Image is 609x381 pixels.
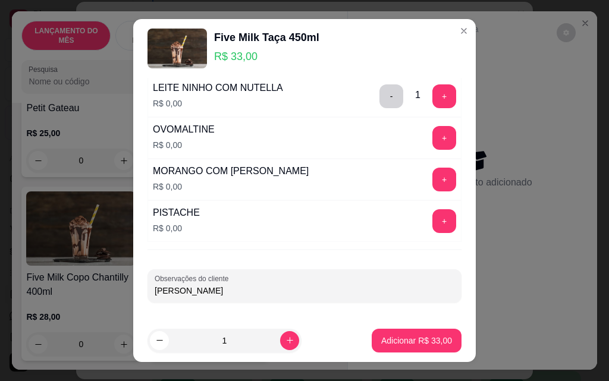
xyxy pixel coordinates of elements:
[379,84,403,108] button: delete
[147,29,207,68] img: product-image
[153,164,309,178] div: MORANGO COM [PERSON_NAME]
[432,126,456,150] button: add
[150,331,169,350] button: decrease-product-quantity
[155,285,454,297] input: Observações do cliente
[153,139,215,151] p: R$ 0,00
[214,48,319,65] p: R$ 33,00
[153,206,200,220] div: PISTACHE
[432,168,456,191] button: add
[153,122,215,137] div: OVOMALTINE
[153,181,309,193] p: R$ 0,00
[155,273,233,284] label: Observações do cliente
[214,29,319,46] div: Five Milk Taça 450ml
[432,84,456,108] button: add
[153,97,283,109] p: R$ 0,00
[432,209,456,233] button: add
[280,331,299,350] button: increase-product-quantity
[372,329,462,352] button: Adicionar R$ 33,00
[415,88,420,102] div: 1
[153,222,200,234] p: R$ 0,00
[381,335,452,347] p: Adicionar R$ 33,00
[153,81,283,95] div: LEITE NINHO COM NUTELLA
[454,21,473,40] button: Close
